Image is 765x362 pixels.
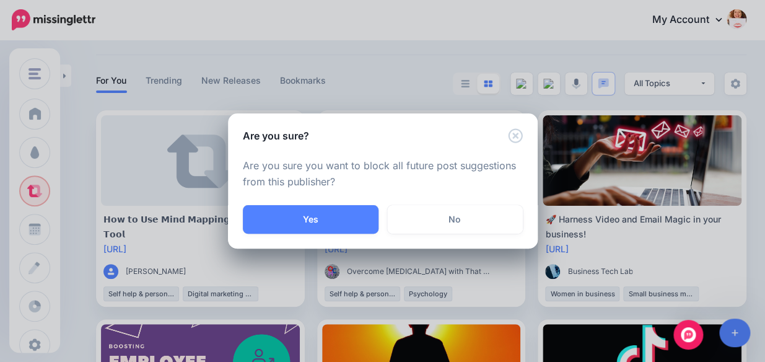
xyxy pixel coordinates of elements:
[243,158,523,190] p: Are you sure you want to block all future post suggestions from this publisher?
[508,128,523,144] button: Close
[243,205,378,234] button: Yes
[387,205,523,234] a: No
[243,128,309,143] h5: Are you sure?
[673,320,703,350] div: Open Intercom Messenger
